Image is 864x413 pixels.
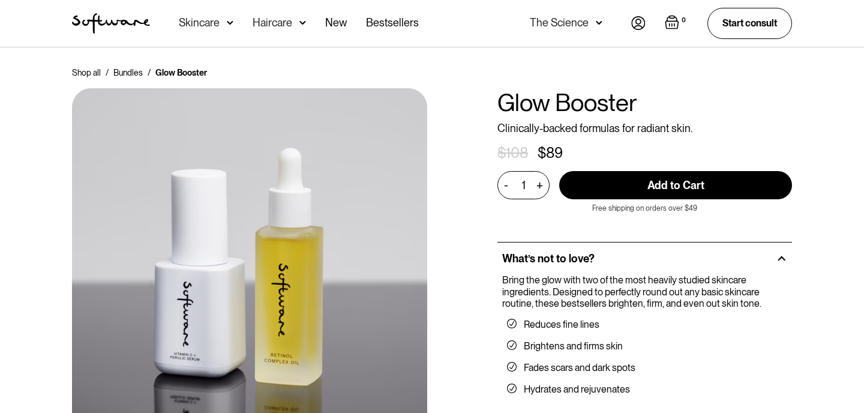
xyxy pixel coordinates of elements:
[106,67,109,79] div: /
[507,362,782,374] li: Fades scars and dark spots
[179,17,220,29] div: Skincare
[113,67,143,79] a: Bundles
[538,145,546,162] div: $
[707,8,792,38] a: Start consult
[148,67,151,79] div: /
[596,17,602,29] img: arrow down
[665,15,688,32] a: Open cart
[502,274,782,309] p: Bring the glow with two of the most heavily studied skincare ingredients. Designed to perfectly r...
[504,179,512,192] div: -
[497,145,506,162] div: $
[546,145,563,162] div: 89
[299,17,306,29] img: arrow down
[507,319,782,331] li: Reduces fine lines
[497,88,792,117] h1: Glow Booster
[506,145,528,162] div: 108
[533,178,546,192] div: +
[155,67,207,79] div: Glow Booster
[679,15,688,26] div: 0
[72,67,101,79] a: Shop all
[507,340,782,352] li: Brightens and firms skin
[507,384,782,396] li: Hydrates and rejuvenates
[253,17,292,29] div: Haircare
[497,122,792,135] p: Clinically-backed formulas for radiant skin.
[72,13,150,34] img: Software Logo
[530,17,589,29] div: The Science
[592,204,697,213] p: Free shipping on orders over $49
[502,252,595,265] h2: What’s not to love?
[227,17,233,29] img: arrow down
[559,171,792,199] input: Add to Cart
